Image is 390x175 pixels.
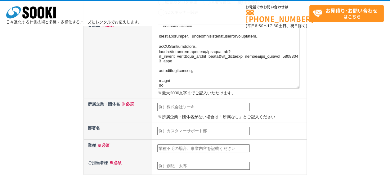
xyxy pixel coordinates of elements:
[157,144,250,152] input: 業種不明の場合、事業内容を記載ください
[83,98,152,122] th: 所属企業・団体名
[83,157,152,174] th: ご担当者様
[158,114,305,120] p: ※所属企業・団体名がない場合は「所属なし」とご記入ください
[83,139,152,157] th: 業種
[267,23,279,29] span: 17:30
[313,6,383,21] span: はこちら
[157,162,250,170] input: 例）創紀 太郎
[246,23,307,29] span: (平日 ～ 土日、祝日除く)
[96,143,110,148] span: ※必須
[255,23,264,29] span: 8:50
[325,7,378,14] strong: お見積り･お問い合わせ
[246,10,309,22] a: [PHONE_NUMBER]
[120,102,134,106] span: ※必須
[6,20,142,24] p: 日々進化する計測技術と多種・多様化するニーズにレンタルでお応えします。
[108,160,122,165] span: ※必須
[246,5,309,9] span: お電話でのお問い合わせは
[83,122,152,139] th: 部署名
[309,5,384,22] a: お見積り･お問い合わせはこちら
[158,90,305,96] p: ※最大2000文字までご記入いただけます。
[83,19,152,98] th: ご要望
[157,127,250,135] input: 例）カスタマーサポート部
[157,103,250,111] input: 例）株式会社ソーキ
